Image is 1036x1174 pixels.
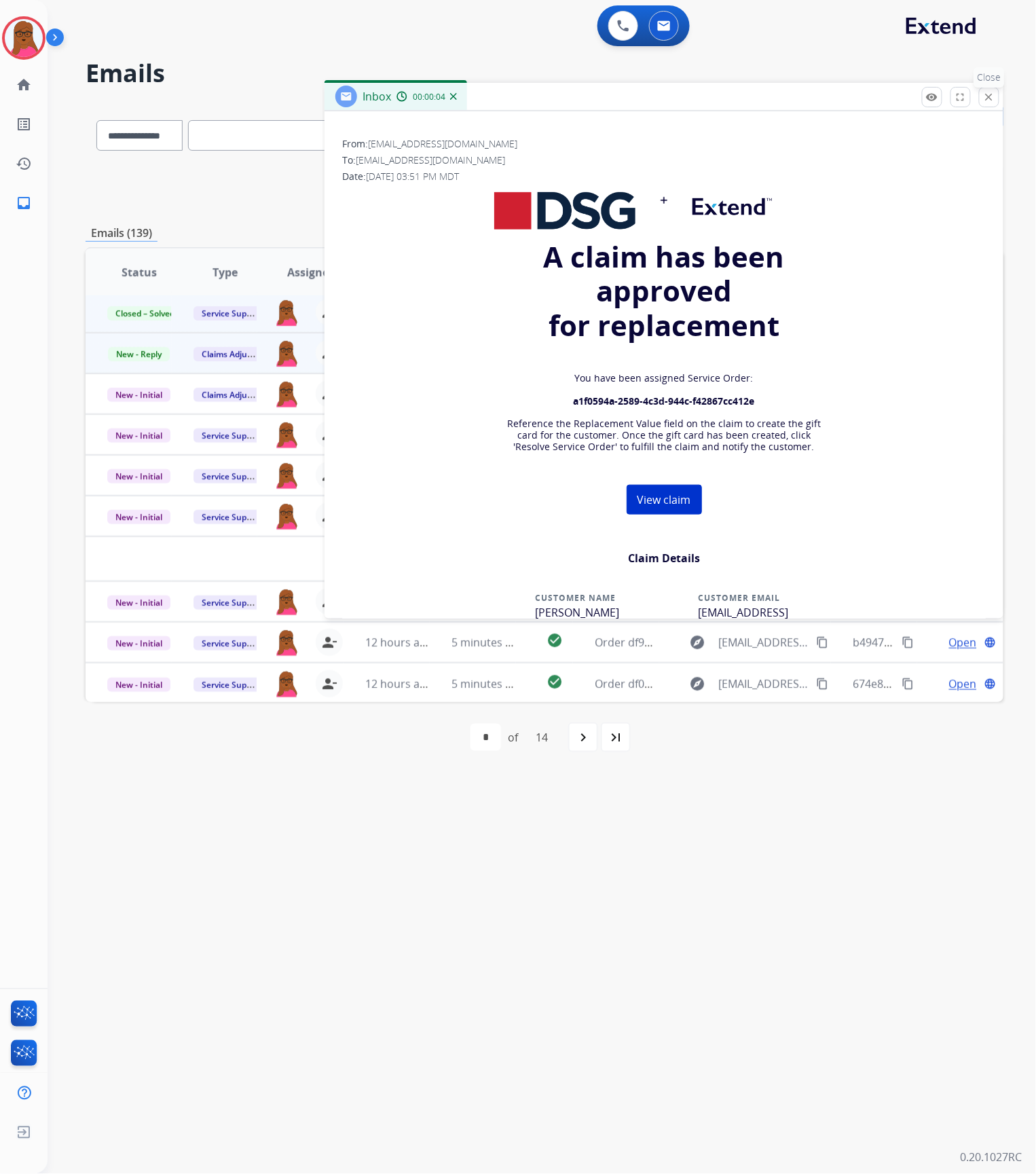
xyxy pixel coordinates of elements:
span: [PERSON_NAME] [535,605,619,620]
span: Service Support [193,678,271,692]
div: From: [342,137,986,151]
span: Status [122,264,157,280]
span: Service Support [193,595,271,610]
p: You have been assigned Service Order: [501,373,827,384]
span: New - Initial [107,510,170,524]
span: [EMAIL_ADDRESS][DOMAIN_NAME] [368,137,517,150]
mat-icon: person_remove [321,345,337,361]
strong: Claim Details [628,551,700,566]
span: 00:00:04 [413,92,445,103]
mat-icon: last_page [608,729,624,746]
span: 5 minutes ago [451,676,524,691]
span: [EMAIL_ADDRESS][DOMAIN_NAME] [719,634,809,650]
img: agent-avatar [274,380,299,407]
span: Service Support [193,428,271,443]
img: agent-avatar [274,462,299,489]
img: plus_1.png [660,187,668,214]
mat-icon: language [984,678,997,690]
span: Claims Adjudication [193,388,286,402]
span: New - Reply [108,347,170,361]
span: Service Support [193,636,271,650]
mat-icon: explore [689,676,705,692]
mat-icon: language [984,636,997,648]
span: Type [212,264,238,280]
button: Close [979,87,999,107]
span: [EMAIL_ADDRESS][DOMAIN_NAME] [698,605,788,636]
a: View claim [627,485,702,515]
span: Claims Adjudication [193,347,286,361]
strong: a1f0594a-2589-4c3d-944c-f42867cc412e [574,395,755,407]
p: Close [974,67,1005,88]
span: New - Initial [107,678,170,692]
span: Service Support [193,469,271,483]
img: agent-avatar [274,670,299,697]
span: Service Support [193,510,271,524]
mat-icon: content_copy [902,678,914,690]
img: Extend%E2%84%A2_color%20%281%29.png [692,198,773,215]
img: agent-avatar [274,502,299,530]
span: 12 hours ago [365,635,432,650]
img: agent-avatar [274,588,299,615]
mat-icon: content_copy [816,678,828,690]
img: agent-avatar [274,629,299,656]
div: Date: [342,170,986,183]
span: Service Support [193,306,271,320]
mat-icon: content_copy [902,636,914,648]
span: New - Initial [107,636,170,650]
span: Order df0ba347-5abc-407b-8a33-7119c91f4c1d [595,676,833,691]
img: avatar [5,19,43,57]
mat-icon: person_remove [321,676,337,692]
span: Inbox [363,89,391,104]
span: New - Initial [107,388,170,402]
span: 5 minutes ago [451,635,524,650]
mat-icon: check_circle [547,674,563,690]
mat-icon: home [16,77,32,93]
mat-icon: inbox [16,195,32,211]
mat-icon: list_alt [16,116,32,132]
img: agent-avatar [274,421,299,448]
img: DSG logo [494,192,635,230]
span: [EMAIL_ADDRESS][DOMAIN_NAME] [719,676,809,692]
mat-icon: person_remove [321,634,337,650]
span: Closed – Solved [107,306,183,320]
mat-icon: person_remove [321,508,337,524]
div: 14 [525,724,559,751]
mat-icon: person_remove [321,426,337,443]
span: View claim [637,492,691,507]
mat-icon: close [983,91,995,103]
p: Reference the Replacement Value field on the claim to create the gift card for the customer. Once... [501,418,827,452]
mat-icon: navigate_next [575,729,591,746]
strong: CUSTOMER NAME [535,592,616,604]
img: agent-avatar [274,340,299,367]
mat-icon: history [16,155,32,172]
span: Assignee [287,264,335,280]
span: New - Initial [107,469,170,483]
mat-icon: person_remove [321,386,337,402]
div: of [508,729,518,746]
mat-icon: person_remove [321,467,337,483]
mat-icon: remove_red_eye [926,91,938,103]
span: [DATE] 03:51 PM MDT [366,170,459,183]
span: Open [949,676,977,692]
mat-icon: person_remove [321,593,337,610]
span: New - Initial [107,595,170,610]
h2: Emails [86,60,1003,87]
mat-icon: person_remove [321,304,337,320]
mat-icon: check_circle [547,632,563,648]
mat-icon: fullscreen [955,91,967,103]
p: Emails (139) [86,225,158,242]
span: Open [949,634,977,650]
strong: CUSTOMER EMAIL [698,592,780,604]
mat-icon: explore [689,634,705,650]
img: agent-avatar [274,299,299,326]
span: New - Initial [107,428,170,443]
strong: A claim has been approved for replacement [544,237,785,344]
span: Order df934f25-b06c-467a-9969-f4be08848673 [595,635,830,650]
span: 12 hours ago [365,676,432,691]
p: 0.20.1027RC [961,1150,1022,1166]
span: [EMAIL_ADDRESS][DOMAIN_NAME] [356,153,505,166]
mat-icon: content_copy [816,636,828,648]
div: To: [342,153,986,167]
